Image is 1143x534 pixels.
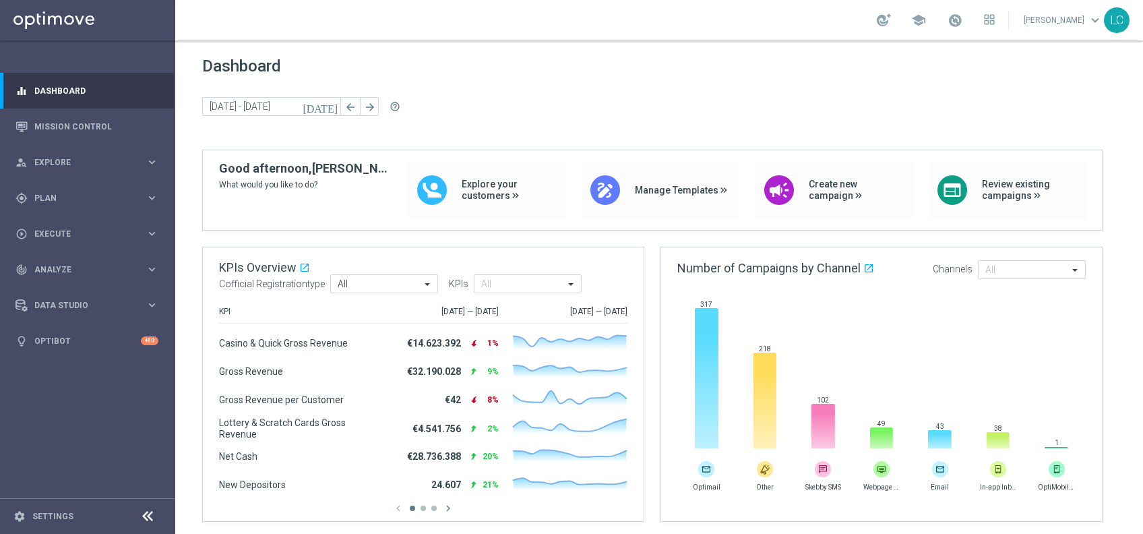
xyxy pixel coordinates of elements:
button: equalizer Dashboard [15,86,159,96]
a: Optibot [34,323,141,359]
i: keyboard_arrow_right [146,191,158,204]
i: track_changes [16,264,28,276]
i: lightbulb [16,335,28,347]
i: keyboard_arrow_right [146,156,158,169]
a: [PERSON_NAME]keyboard_arrow_down [1022,10,1104,30]
div: Dashboard [16,73,158,109]
span: Plan [34,194,146,202]
i: keyboard_arrow_right [146,299,158,311]
span: Analyze [34,266,146,274]
i: gps_fixed [16,192,28,204]
button: Mission Control [15,121,159,132]
i: person_search [16,156,28,169]
button: track_changes Analyze keyboard_arrow_right [15,264,159,275]
div: Mission Control [16,109,158,144]
div: Execute [16,228,146,240]
i: keyboard_arrow_right [146,263,158,276]
a: Mission Control [34,109,158,144]
span: Explore [34,158,146,167]
button: lightbulb Optibot +10 [15,336,159,347]
button: Data Studio keyboard_arrow_right [15,300,159,311]
i: keyboard_arrow_right [146,227,158,240]
button: gps_fixed Plan keyboard_arrow_right [15,193,159,204]
button: person_search Explore keyboard_arrow_right [15,157,159,168]
button: play_circle_outline Execute keyboard_arrow_right [15,229,159,239]
div: Explore [16,156,146,169]
span: keyboard_arrow_down [1088,13,1103,28]
div: Data Studio [16,299,146,311]
a: Settings [32,512,73,521]
span: Execute [34,230,146,238]
span: Data Studio [34,301,146,309]
i: equalizer [16,85,28,97]
div: LC [1104,7,1130,33]
i: play_circle_outline [16,228,28,240]
a: Dashboard [34,73,158,109]
span: school [911,13,926,28]
div: Analyze [16,264,146,276]
div: +10 [141,336,158,345]
div: Plan [16,192,146,204]
i: settings [13,510,26,523]
div: Optibot [16,323,158,359]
